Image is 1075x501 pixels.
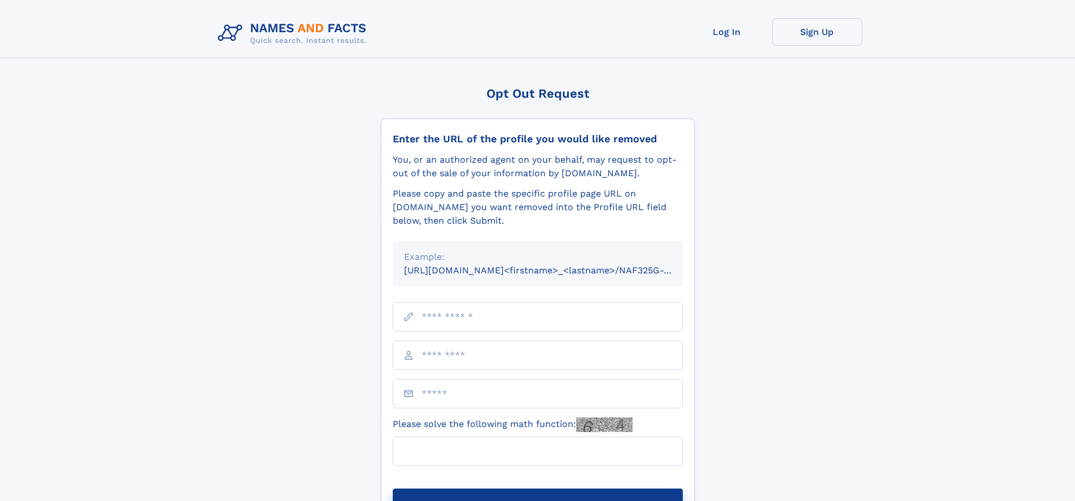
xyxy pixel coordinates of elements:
[393,187,683,228] div: Please copy and paste the specific profile page URL on [DOMAIN_NAME] you want removed into the Pr...
[381,86,695,101] div: Opt Out Request
[404,250,672,264] div: Example:
[393,417,633,432] label: Please solve the following math function:
[393,153,683,180] div: You, or an authorized agent on your behalf, may request to opt-out of the sale of your informatio...
[393,133,683,145] div: Enter the URL of the profile you would like removed
[213,18,376,49] img: Logo Names and Facts
[772,18,862,46] a: Sign Up
[404,265,704,276] small: [URL][DOMAIN_NAME]<firstname>_<lastname>/NAF325G-xxxxxxxx
[682,18,772,46] a: Log In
